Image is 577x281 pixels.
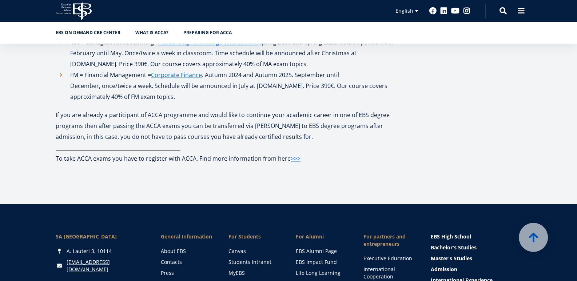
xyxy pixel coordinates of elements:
[161,233,214,240] span: General Information
[463,7,470,15] a: Instagram
[161,248,214,255] a: About EBS
[363,255,417,262] a: Executive Education
[228,248,281,255] a: Canvas
[363,266,417,280] a: International Cooperation
[161,258,214,266] a: Contacts
[183,29,232,36] a: preparing for acca
[56,37,401,69] li: MA = Management Accounting = spring 2025 and spring 2026. Course period from February until May. ...
[228,258,281,266] a: Students Intranet
[431,244,521,251] a: Bachelor's Studies
[56,29,120,36] a: EBS on demand cbe center
[228,269,281,277] a: MyEBS
[451,7,459,15] a: Youtube
[431,255,521,262] a: Master's Studies
[161,269,214,277] a: Press
[363,233,417,248] span: For partners and entrepreneurs
[67,258,146,273] a: [EMAIL_ADDRESS][DOMAIN_NAME]
[296,269,349,277] a: Life Long Learning
[296,258,349,266] a: EBS Impact Fund
[56,69,401,102] li: FM = Financial Management = . Autumn 2024 and Autumn 2025. September until December, once/twice a...
[296,248,349,255] a: EBS Alumni Page
[151,69,202,80] a: Corporate Finance
[431,266,521,273] a: Admission
[431,233,521,240] a: EBS High School
[56,109,401,142] p: If you are already a participant of ACCA programme and would like to continue your academic caree...
[56,233,146,240] div: SA [GEOGRAPHIC_DATA]
[291,153,301,164] a: >>>
[228,233,281,240] a: For Students
[429,7,437,15] a: Facebook
[135,29,168,36] a: What is ACCA?
[56,248,146,255] div: A. Lauteri 3, 10114
[440,7,447,15] a: Linkedin
[296,233,349,240] span: For Alumni
[56,142,401,164] p: _________________________________________________ To take ACCA exams you have to register with AC...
